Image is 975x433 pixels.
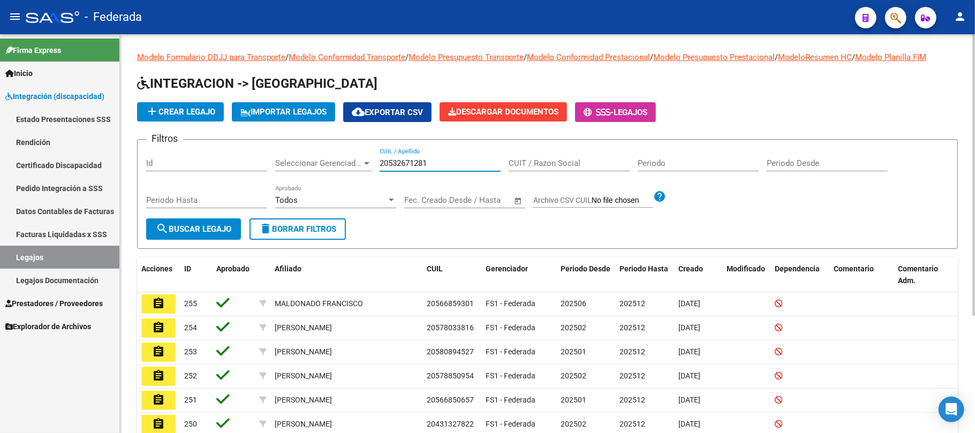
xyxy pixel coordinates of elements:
input: Fecha inicio [404,195,448,205]
span: Periodo Desde [561,264,610,273]
div: [PERSON_NAME] [275,394,332,406]
span: Explorador de Archivos [5,321,91,332]
span: Firma Express [5,44,61,56]
button: IMPORTAR LEGAJOS [232,102,335,121]
mat-icon: menu [9,10,21,23]
a: Modelo Presupuesto Transporte [409,52,524,62]
span: 252 [184,371,197,380]
span: 202512 [619,323,645,332]
button: Exportar CSV [343,102,432,122]
span: [DATE] [678,347,700,356]
span: Prestadores / Proveedores [5,298,103,309]
h3: Filtros [146,131,183,146]
span: Gerenciador [486,264,528,273]
span: 202502 [561,420,586,428]
span: INTEGRACION -> [GEOGRAPHIC_DATA] [137,76,377,91]
span: Archivo CSV CUIL [533,196,592,204]
datatable-header-cell: Afiliado [270,257,422,293]
mat-icon: assignment [152,369,165,382]
button: -Legajos [575,102,656,122]
datatable-header-cell: Gerenciador [481,257,556,293]
mat-icon: search [156,222,169,235]
datatable-header-cell: Comentario Adm. [894,257,958,293]
datatable-header-cell: Periodo Desde [556,257,615,293]
span: 20578033816 [427,323,474,332]
div: [PERSON_NAME] [275,418,332,430]
span: - [584,108,614,117]
span: IMPORTAR LEGAJOS [240,107,327,117]
span: 202512 [619,396,645,404]
a: Modelo Conformidad Transporte [289,52,405,62]
span: 254 [184,323,197,332]
span: Dependencia [775,264,820,273]
span: Borrar Filtros [259,224,336,234]
span: Comentario [834,264,874,273]
mat-icon: assignment [152,417,165,430]
span: Acciones [141,264,172,273]
button: Crear Legajo [137,102,224,121]
span: FS1 - Federada [486,323,535,332]
span: 20578850954 [427,371,474,380]
span: 202512 [619,347,645,356]
span: 202512 [619,420,645,428]
span: Afiliado [275,264,301,273]
mat-icon: assignment [152,321,165,334]
span: 253 [184,347,197,356]
span: - Federada [85,5,142,29]
datatable-header-cell: Periodo Hasta [615,257,674,293]
span: [DATE] [678,396,700,404]
span: Seleccionar Gerenciador [275,158,362,168]
span: FS1 - Federada [486,396,535,404]
span: Buscar Legajo [156,224,231,234]
button: Descargar Documentos [440,102,567,121]
span: [DATE] [678,371,700,380]
span: Comentario Adm. [898,264,938,285]
span: FS1 - Federada [486,299,535,308]
span: 202501 [561,396,586,404]
span: FS1 - Federada [486,420,535,428]
span: Modificado [727,264,765,273]
span: 202501 [561,347,586,356]
span: [DATE] [678,323,700,332]
span: 20580894527 [427,347,474,356]
a: Modelo Presupuesto Prestacional [653,52,775,62]
span: Descargar Documentos [448,107,558,117]
span: [DATE] [678,299,700,308]
a: Modelo Planilla FIM [855,52,926,62]
mat-icon: cloud_download [352,105,365,118]
datatable-header-cell: ID [180,257,212,293]
span: Inicio [5,67,33,79]
datatable-header-cell: Aprobado [212,257,255,293]
a: ModeloResumen HC [778,52,852,62]
button: Buscar Legajo [146,218,241,240]
datatable-header-cell: Modificado [722,257,770,293]
datatable-header-cell: Dependencia [770,257,829,293]
mat-icon: delete [259,222,272,235]
datatable-header-cell: CUIL [422,257,481,293]
span: Legajos [614,108,647,117]
span: Todos [275,195,298,205]
span: 202502 [561,371,586,380]
div: Open Intercom Messenger [939,397,964,422]
span: CUIL [427,264,443,273]
span: 255 [184,299,197,308]
button: Borrar Filtros [250,218,346,240]
span: Crear Legajo [146,107,215,117]
span: 20431327822 [427,420,474,428]
span: 202502 [561,323,586,332]
input: Fecha fin [457,195,509,205]
span: 202512 [619,371,645,380]
span: 202512 [619,299,645,308]
span: 202506 [561,299,586,308]
mat-icon: add [146,105,158,118]
span: 251 [184,396,197,404]
span: ID [184,264,191,273]
mat-icon: assignment [152,393,165,406]
div: [PERSON_NAME] [275,322,332,334]
mat-icon: assignment [152,345,165,358]
datatable-header-cell: Acciones [137,257,180,293]
input: Archivo CSV CUIL [592,196,653,206]
datatable-header-cell: Comentario [829,257,894,293]
span: 20566850657 [427,396,474,404]
div: MALDONADO FRANCISCO [275,298,363,310]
